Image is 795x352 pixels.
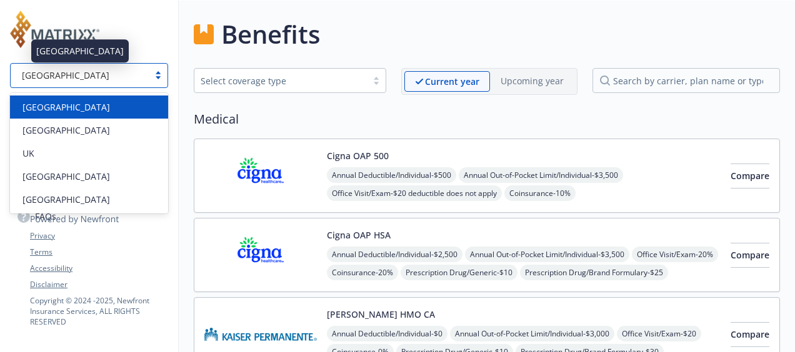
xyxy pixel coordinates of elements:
[592,68,780,93] input: search by carrier, plan name or type
[30,230,167,242] a: Privacy
[327,185,502,201] span: Office Visit/Exam - $20 deductible does not apply
[459,167,623,183] span: Annual Out-of-Pocket Limit/Individual - $3,500
[194,110,780,129] h2: Medical
[22,69,109,82] span: [GEOGRAPHIC_DATA]
[465,247,629,262] span: Annual Out-of-Pocket Limit/Individual - $3,500
[731,164,769,188] button: Compare
[731,328,769,340] span: Compare
[490,71,574,92] span: Upcoming year
[221,16,320,53] h1: Benefits
[10,207,168,227] a: FAQs
[327,228,391,242] button: Cigna OAP HSA
[22,100,110,114] span: [GEOGRAPHIC_DATA]
[327,326,447,341] span: Annual Deductible/Individual - $0
[731,243,769,268] button: Compare
[327,265,398,280] span: Coinsurance - 20%
[425,75,479,88] p: Current year
[22,170,110,183] span: [GEOGRAPHIC_DATA]
[450,326,614,341] span: Annual Out-of-Pocket Limit/Individual - $3,000
[731,249,769,261] span: Compare
[617,326,701,341] span: Office Visit/Exam - $20
[22,124,110,137] span: [GEOGRAPHIC_DATA]
[327,167,456,183] span: Annual Deductible/Individual - $500
[401,265,517,280] span: Prescription Drug/Generic - $10
[30,263,167,274] a: Accessibility
[204,149,317,202] img: CIGNA carrier logo
[327,308,435,321] button: [PERSON_NAME] HMO CA
[30,279,167,290] a: Disclaimer
[204,228,317,281] img: CIGNA carrier logo
[201,74,361,87] div: Select coverage type
[731,322,769,347] button: Compare
[22,147,34,160] span: UK
[22,193,110,206] span: [GEOGRAPHIC_DATA]
[731,170,769,182] span: Compare
[327,149,389,162] button: Cigna OAP 500
[504,185,576,201] span: Coinsurance - 10%
[30,295,167,327] p: Copyright © 2024 - 2025 , Newfront Insurance Services, ALL RIGHTS RESERVED
[632,247,718,262] span: Office Visit/Exam - 20%
[520,265,668,280] span: Prescription Drug/Brand Formulary - $25
[30,247,167,258] a: Terms
[17,69,142,82] span: [GEOGRAPHIC_DATA]
[327,247,462,262] span: Annual Deductible/Individual - $2,500
[501,74,564,87] p: Upcoming year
